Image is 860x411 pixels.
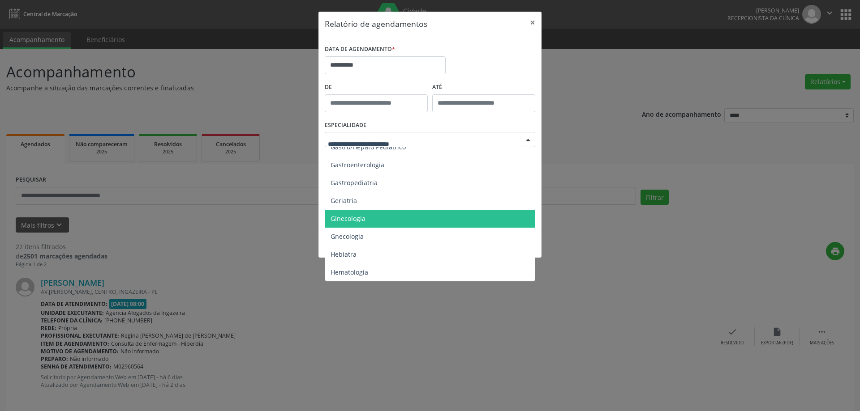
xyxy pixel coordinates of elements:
span: Gastro/Hepato Pediatrico [331,143,406,151]
span: Gastroenterologia [331,161,384,169]
span: Gastropediatria [331,178,378,187]
label: DATA DE AGENDAMENTO [325,42,395,56]
span: Gnecologia [331,232,364,241]
span: Hebiatra [331,250,357,258]
h5: Relatório de agendamentos [325,18,427,30]
label: De [325,81,428,94]
button: Close [524,12,542,34]
label: ATÉ [432,81,535,94]
span: Hematologia [331,268,368,276]
span: Geriatria [331,196,357,205]
label: ESPECIALIDADE [325,119,366,132]
span: Ginecologia [331,214,365,223]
